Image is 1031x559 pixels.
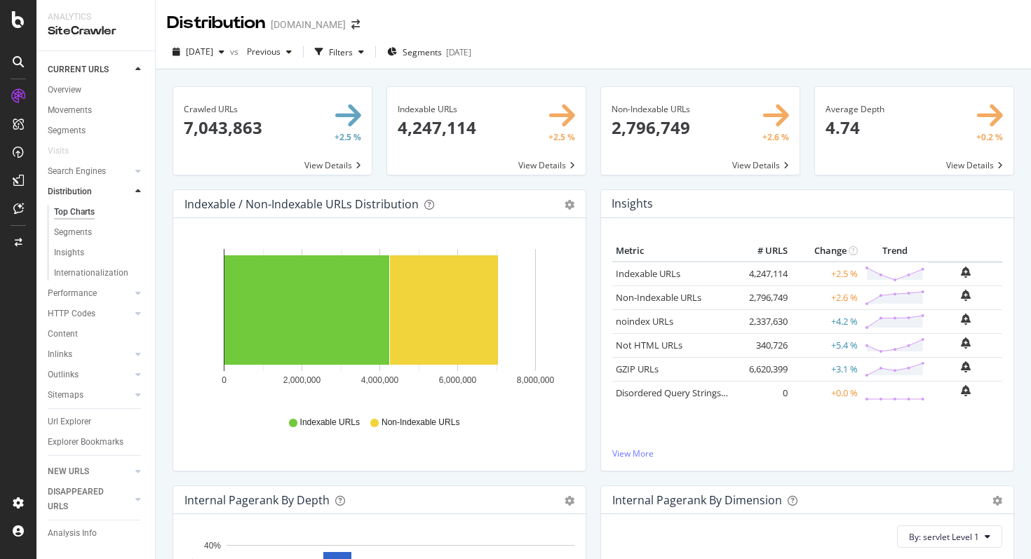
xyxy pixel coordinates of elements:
[791,309,861,333] td: +4.2 %
[351,20,360,29] div: arrow-right-arrow-left
[283,375,321,385] text: 2,000,000
[791,381,861,405] td: +0.0 %
[48,307,131,321] a: HTTP Codes
[54,266,145,281] a: Internationalization
[791,241,861,262] th: Change
[565,200,574,210] div: gear
[439,375,477,385] text: 6,000,000
[735,241,791,262] th: # URLS
[48,62,131,77] a: CURRENT URLS
[616,267,680,280] a: Indexable URLs
[735,309,791,333] td: 2,337,630
[54,245,145,260] a: Insights
[54,205,145,220] a: Top Charts
[616,291,701,304] a: Non-Indexable URLs
[54,245,84,260] div: Insights
[241,41,297,63] button: Previous
[48,464,89,479] div: NEW URLS
[48,415,91,429] div: Url Explorer
[961,337,971,349] div: bell-plus
[48,144,83,159] a: Visits
[616,386,771,399] a: Disordered Query Strings (duplicates)
[961,267,971,278] div: bell-plus
[735,357,791,381] td: 6,620,399
[48,23,144,39] div: SiteCrawler
[735,381,791,405] td: 0
[735,333,791,357] td: 340,726
[230,46,241,58] span: vs
[48,485,119,514] div: DISAPPEARED URLS
[48,368,79,382] div: Outlinks
[791,333,861,357] td: +5.4 %
[48,123,86,138] div: Segments
[48,485,131,514] a: DISAPPEARED URLS
[167,11,265,35] div: Distribution
[48,164,131,179] a: Search Engines
[403,46,442,58] span: Segments
[48,526,97,541] div: Analysis Info
[184,493,330,507] div: Internal Pagerank by Depth
[791,357,861,381] td: +3.1 %
[48,62,109,77] div: CURRENT URLS
[204,541,221,551] text: 40%
[909,531,979,543] span: By: servlet Level 1
[382,41,477,63] button: Segments[DATE]
[48,388,83,403] div: Sitemaps
[612,241,735,262] th: Metric
[48,327,78,342] div: Content
[565,496,574,506] div: gear
[48,526,145,541] a: Analysis Info
[48,347,72,362] div: Inlinks
[48,164,106,179] div: Search Engines
[186,46,213,58] span: 2025 Aug. 1st
[48,286,97,301] div: Performance
[517,375,555,385] text: 8,000,000
[48,286,131,301] a: Performance
[735,262,791,286] td: 4,247,114
[861,241,929,262] th: Trend
[54,205,95,220] div: Top Charts
[184,197,419,211] div: Indexable / Non-Indexable URLs Distribution
[48,327,145,342] a: Content
[48,464,131,479] a: NEW URLS
[48,123,145,138] a: Segments
[961,290,971,301] div: bell-plus
[48,103,92,118] div: Movements
[791,285,861,309] td: +2.6 %
[48,144,69,159] div: Visits
[48,83,81,97] div: Overview
[961,361,971,372] div: bell-plus
[361,375,399,385] text: 4,000,000
[222,375,227,385] text: 0
[612,194,653,213] h4: Insights
[309,41,370,63] button: Filters
[735,285,791,309] td: 2,796,749
[48,368,131,382] a: Outlinks
[961,385,971,396] div: bell-plus
[382,417,459,429] span: Non-Indexable URLs
[241,46,281,58] span: Previous
[48,184,92,199] div: Distribution
[54,266,128,281] div: Internationalization
[184,241,574,403] svg: A chart.
[48,11,144,23] div: Analytics
[791,262,861,286] td: +2.5 %
[616,315,673,328] a: noindex URLs
[48,435,123,450] div: Explorer Bookmarks
[616,339,682,351] a: Not HTML URLs
[897,525,1002,548] button: By: servlet Level 1
[48,435,145,450] a: Explorer Bookmarks
[48,83,145,97] a: Overview
[616,363,659,375] a: GZIP URLs
[48,415,145,429] a: Url Explorer
[167,41,230,63] button: [DATE]
[48,184,131,199] a: Distribution
[54,225,92,240] div: Segments
[48,347,131,362] a: Inlinks
[961,314,971,325] div: bell-plus
[300,417,360,429] span: Indexable URLs
[48,388,131,403] a: Sitemaps
[446,46,471,58] div: [DATE]
[54,225,145,240] a: Segments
